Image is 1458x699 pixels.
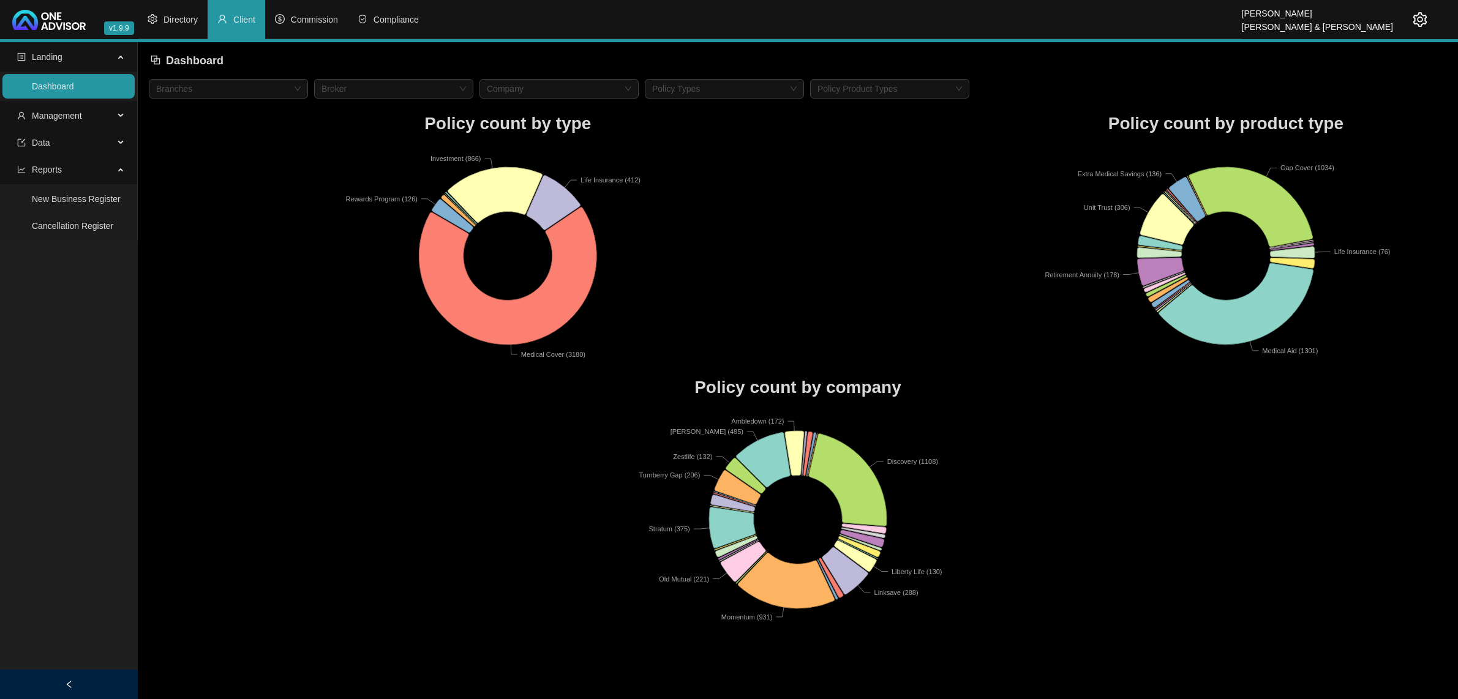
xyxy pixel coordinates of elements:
div: [PERSON_NAME] [1242,3,1393,17]
text: Retirement Annuity (178) [1045,271,1119,278]
text: Medical Cover (3180) [521,350,585,357]
text: Discovery (1108) [887,458,938,465]
text: Liberty Life (130) [892,568,942,575]
text: Extra Medical Savings (136) [1077,170,1162,177]
text: Investment (866) [430,155,481,162]
h1: Policy count by company [149,374,1447,401]
h1: Policy count by type [149,110,867,137]
a: New Business Register [32,194,121,204]
span: setting [1413,12,1427,27]
div: [PERSON_NAME] & [PERSON_NAME] [1242,17,1393,30]
img: 2df55531c6924b55f21c4cf5d4484680-logo-light.svg [12,10,86,30]
text: Linksave (288) [874,589,919,596]
text: Stratum (375) [649,525,690,533]
text: Zestlife (132) [673,453,712,460]
span: Landing [32,52,62,62]
span: Management [32,111,82,121]
span: profile [17,53,26,61]
text: Gap Cover (1034) [1280,164,1334,171]
span: v1.9.9 [104,21,134,35]
span: Data [32,138,50,148]
text: Turnberry Gap (206) [639,471,701,479]
span: dollar [275,14,285,24]
text: Medical Aid (1301) [1262,347,1318,354]
span: left [65,680,73,689]
span: Commission [291,15,338,24]
text: Momentum (931) [721,613,773,621]
span: user [217,14,227,24]
span: line-chart [17,165,26,174]
text: [PERSON_NAME] (485) [671,428,743,436]
span: user [17,111,26,120]
span: Reports [32,165,62,174]
span: import [17,138,26,147]
text: Ambledown (172) [731,417,784,425]
text: Old Mutual (221) [659,575,709,583]
span: Directory [163,15,198,24]
text: Life Insurance (76) [1334,248,1391,255]
text: Life Insurance (412) [581,176,641,184]
span: safety [358,14,367,24]
a: Cancellation Register [32,221,113,231]
text: Rewards Program (126) [346,195,418,202]
span: Client [233,15,255,24]
span: Compliance [374,15,419,24]
span: setting [148,14,157,24]
a: Dashboard [32,81,74,91]
span: Dashboard [166,54,224,67]
text: Unit Trust (306) [1084,204,1130,211]
span: block [150,54,161,65]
